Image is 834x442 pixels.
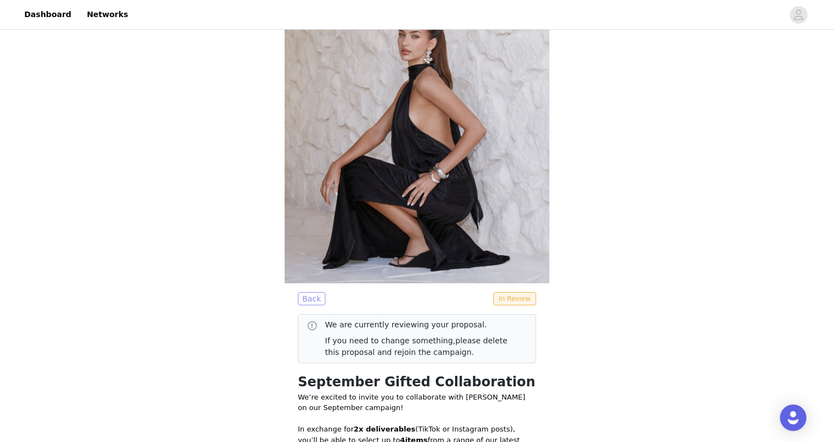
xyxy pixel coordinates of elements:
[298,292,325,305] button: Back
[298,372,536,392] h1: September Gifted Collaboration
[298,392,536,413] p: We’re excited to invite you to collaborate with [PERSON_NAME] on our September campaign!
[780,405,806,431] div: Open Intercom Messenger
[325,335,518,358] p: If you need to change something,
[493,292,536,305] span: In Review
[793,6,804,24] div: avatar
[18,2,78,27] a: Dashboard
[80,2,135,27] a: Networks
[325,336,507,357] a: please delete this proposal and rejoin the campaign.
[354,425,415,433] strong: 2x deliverables
[325,319,518,331] p: We are currently reviewing your proposal.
